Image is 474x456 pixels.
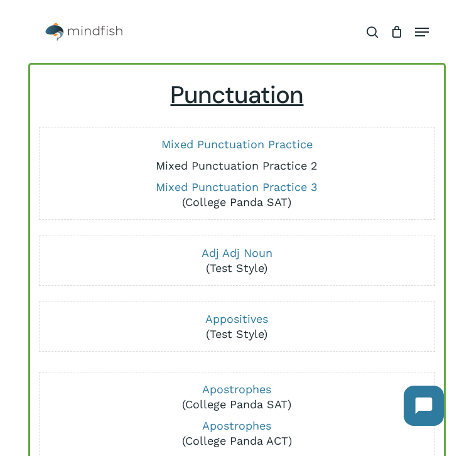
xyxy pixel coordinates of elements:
[202,419,271,432] a: Apostrophes
[45,23,122,41] img: Mindfish Test Prep & Academics
[415,26,429,38] a: Navigation Menu
[44,418,431,448] p: (College Panda ACT)
[202,246,272,259] a: Adj Adj Noun
[391,373,456,438] iframe: Chatbot
[156,159,318,172] a: Mixed Punctuation Practice 2
[44,312,431,342] p: (Test Style)
[161,138,313,151] a: Mixed Punctuation Practice
[44,382,431,412] p: (College Panda SAT)
[28,16,445,48] header: Main Menu
[202,383,271,396] a: Apostrophes
[170,79,303,111] u: Punctuation
[44,180,431,210] p: (College Panda SAT)
[44,246,431,276] p: (Test Style)
[205,312,268,325] a: Appositives
[384,16,409,48] a: Cart
[156,180,318,193] a: Mixed Punctuation Practice 3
